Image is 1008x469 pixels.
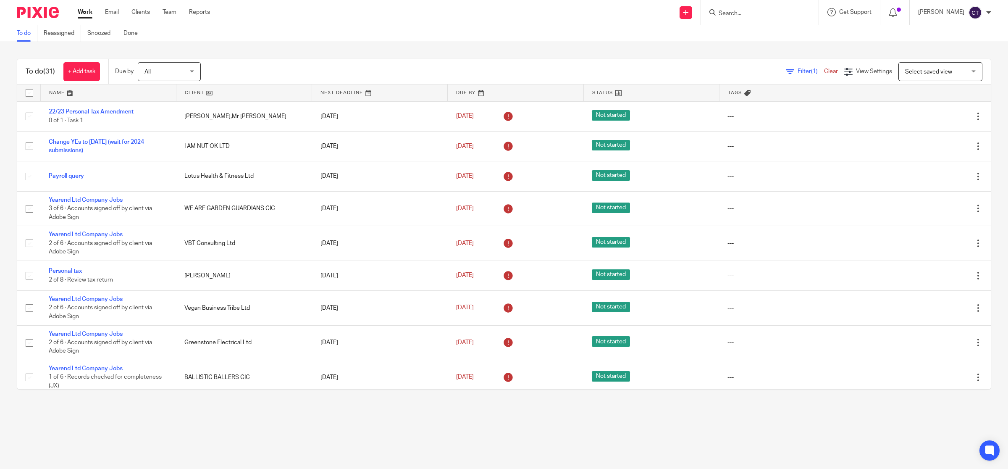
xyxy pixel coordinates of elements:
a: Reports [189,8,210,16]
span: Filter [798,69,824,74]
a: Done [123,25,144,42]
span: Not started [592,371,630,382]
a: Email [105,8,119,16]
span: 1 of 6 · Records checked for completeness (JX) [49,374,162,389]
a: Yearend Ltd Company Jobs [49,232,123,237]
div: --- [727,239,846,248]
td: [DATE] [312,226,448,261]
a: Clients [131,8,150,16]
span: 2 of 8 · Review tax return [49,277,113,283]
td: Greenstone Electrical Ltd [176,325,312,360]
a: Work [78,8,92,16]
span: 2 of 6 · Accounts signed off by client via Adobe Sign [49,240,152,255]
span: Tags [728,90,742,95]
span: [DATE] [456,374,474,380]
span: [DATE] [456,240,474,246]
input: Search [718,10,793,18]
span: 0 of 1 · Task 1 [49,118,83,124]
span: [DATE] [456,143,474,149]
span: View Settings [856,69,892,74]
span: [DATE] [456,273,474,279]
a: Team [163,8,176,16]
a: Change YEs to [DATE] (wait for 2024 submissions) [49,139,144,153]
td: Vegan Business Tribe Ltd [176,291,312,325]
div: --- [727,373,846,382]
a: 22/23 Personal Tax Amendment [49,109,134,115]
td: [DATE] [312,191,448,226]
td: [DATE] [312,131,448,161]
span: (1) [811,69,818,74]
span: Not started [592,110,630,121]
span: Not started [592,269,630,280]
td: [DATE] [312,325,448,360]
td: [DATE] [312,261,448,290]
a: Payroll query [49,173,84,179]
a: Yearend Ltd Company Jobs [49,366,123,372]
p: [PERSON_NAME] [918,8,964,16]
td: VBT Consulting Ltd [176,226,312,261]
span: [DATE] [456,340,474,345]
span: 3 of 6 · Accounts signed off by client via Adobe Sign [49,206,152,220]
span: Not started [592,170,630,181]
span: Select saved view [905,69,952,75]
td: Lotus Health & Fitness Ltd [176,161,312,191]
div: --- [727,112,846,121]
td: [DATE] [312,101,448,131]
div: --- [727,142,846,150]
span: 2 of 6 · Accounts signed off by client via Adobe Sign [49,305,152,320]
td: [PERSON_NAME],Mr [PERSON_NAME] [176,101,312,131]
div: --- [727,172,846,180]
a: Clear [824,69,838,74]
span: Not started [592,203,630,213]
span: [DATE] [456,305,474,311]
span: Not started [592,336,630,347]
a: To do [17,25,37,42]
div: --- [727,338,846,347]
span: [DATE] [456,173,474,179]
p: Due by [115,67,134,76]
span: [DATE] [456,113,474,119]
div: --- [727,204,846,213]
td: [PERSON_NAME] [176,261,312,290]
td: [DATE] [312,360,448,395]
a: Yearend Ltd Company Jobs [49,296,123,302]
span: Get Support [839,9,871,15]
span: All [144,69,151,75]
div: --- [727,304,846,312]
img: svg%3E [969,6,982,19]
span: Not started [592,302,630,312]
h1: To do [26,67,55,76]
a: Yearend Ltd Company Jobs [49,331,123,337]
span: [DATE] [456,206,474,211]
span: Not started [592,140,630,150]
td: I AM NUT OK LTD [176,131,312,161]
a: Personal tax [49,268,82,274]
span: Not started [592,237,630,248]
div: --- [727,271,846,280]
img: Pixie [17,7,59,18]
td: WE ARE GARDEN GUARDIANS CIC [176,191,312,226]
td: [DATE] [312,161,448,191]
a: Reassigned [44,25,81,42]
span: (31) [43,68,55,75]
td: BALLISTIC BALLERS CIC [176,360,312,395]
a: Yearend Ltd Company Jobs [49,197,123,203]
td: [DATE] [312,291,448,325]
span: 2 of 6 · Accounts signed off by client via Adobe Sign [49,340,152,354]
a: + Add task [63,62,100,81]
a: Snoozed [87,25,117,42]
